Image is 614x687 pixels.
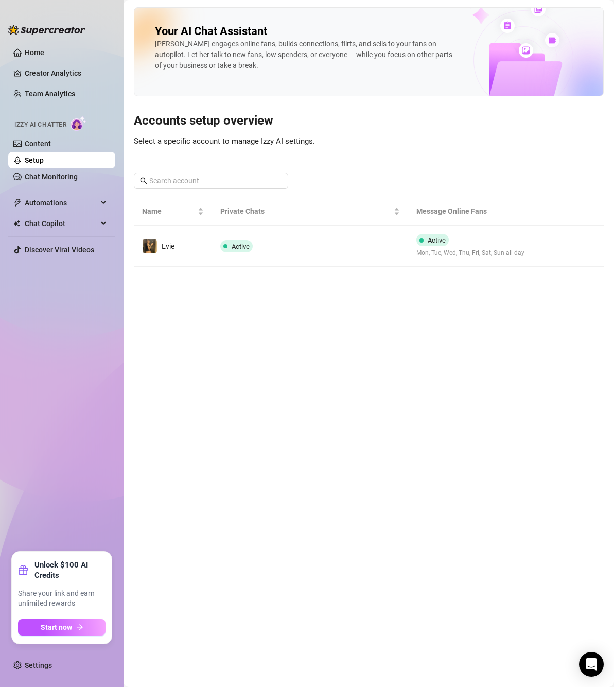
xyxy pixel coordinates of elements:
a: Creator Analytics [25,65,107,81]
img: AI Chatter [71,116,86,131]
span: Active [232,243,250,250]
input: Search account [149,175,274,186]
span: Evie [162,242,174,250]
span: Start now [41,623,72,631]
img: Chat Copilot [13,220,20,227]
a: Team Analytics [25,90,75,98]
span: Chat Copilot [25,215,98,232]
th: Message Online Fans [408,197,539,226]
span: Mon, Tue, Wed, Thu, Fri, Sat, Sun all day [416,248,524,258]
th: Private Chats [212,197,408,226]
img: Evie [143,239,157,253]
span: Share your link and earn unlimited rewards [18,589,106,609]
span: Name [142,205,196,217]
a: Content [25,140,51,148]
div: Open Intercom Messenger [579,652,604,677]
strong: Unlock $100 AI Credits [34,560,106,580]
a: Setup [25,156,44,164]
span: Active [428,236,446,244]
span: gift [18,565,28,575]
span: search [140,177,147,184]
span: Private Chats [220,205,391,217]
img: logo-BBDzfeDw.svg [8,25,85,35]
h3: Accounts setup overview [134,113,604,129]
a: Chat Monitoring [25,173,78,181]
button: Start nowarrow-right [18,619,106,636]
th: Name [134,197,212,226]
span: Izzy AI Chatter [14,120,66,130]
a: Home [25,48,44,57]
span: thunderbolt [13,199,22,207]
span: Select a specific account to manage Izzy AI settings. [134,136,315,146]
span: arrow-right [76,624,83,631]
span: Automations [25,195,98,211]
a: Discover Viral Videos [25,246,94,254]
div: [PERSON_NAME] engages online fans, builds connections, flirts, and sells to your fans on autopilo... [155,39,454,71]
a: Settings [25,661,52,669]
h2: Your AI Chat Assistant [155,24,267,39]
